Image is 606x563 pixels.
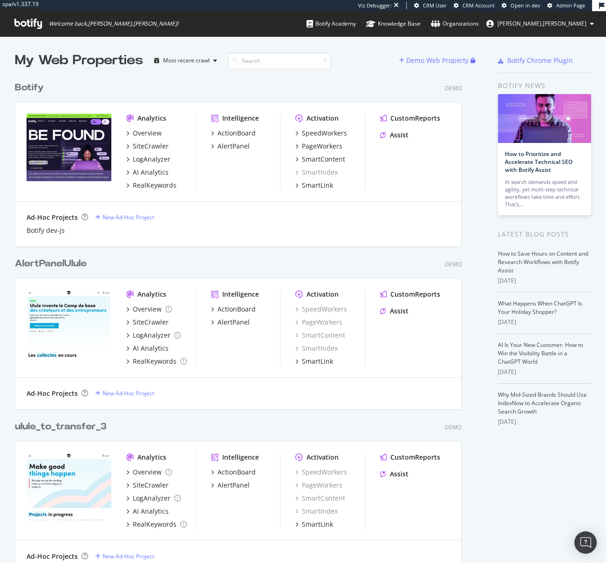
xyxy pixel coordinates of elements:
div: SmartContent [302,155,345,164]
div: Ad-Hoc Projects [27,389,78,398]
div: AlertPanel [218,318,250,327]
a: How to Prioritize and Accelerate Technical SEO with Botify Assist [505,150,572,174]
div: Most recent crawl [163,58,210,63]
a: Overview [126,129,162,138]
div: ulule_to_transfer_3 [15,420,107,434]
div: Overview [133,305,162,314]
input: Search [228,53,331,69]
div: CustomReports [390,114,440,123]
span: CRM User [423,2,447,9]
a: SmartContent [295,331,345,340]
div: Ad-Hoc Projects [27,552,78,561]
a: Why Mid-Sized Brands Should Use IndexNow to Accelerate Organic Search Growth [498,391,587,415]
div: Assist [390,130,409,140]
a: Admin Page [547,2,585,9]
div: SmartLink [302,520,333,529]
div: Intelligence [222,453,259,462]
a: Botify dev-js [27,226,65,235]
div: AI Analytics [133,507,169,516]
div: New Ad-Hoc Project [102,552,154,560]
div: Knowledge Base [366,19,421,28]
a: AI Analytics [126,168,169,177]
div: Analytics [137,453,166,462]
span: CRM Account [463,2,495,9]
a: New Ad-Hoc Project [95,389,154,397]
a: Botify [15,81,48,95]
div: SmartIndex [295,507,338,516]
a: Botify Academy [306,11,356,36]
div: Activation [306,453,339,462]
a: CustomReports [380,114,440,123]
a: SpeedWorkers [295,129,347,138]
div: Activation [306,114,339,123]
div: SmartIndex [295,168,338,177]
div: AI search demands speed and agility, yet multi-step technical workflows take time and effort. Tha... [505,178,584,208]
a: PageWorkers [295,481,342,490]
span: Welcome back, [PERSON_NAME].[PERSON_NAME] ! [49,20,178,27]
img: AlertPanelUlule [27,290,111,357]
div: RealKeywords [133,520,177,529]
div: LogAnalyzer [133,155,170,164]
a: RealKeywords [126,520,187,529]
div: Demo Web Property [406,56,469,65]
div: Intelligence [222,114,259,123]
a: Assist [380,469,409,479]
a: ActionBoard [211,468,256,477]
div: New Ad-Hoc Project [102,389,154,397]
a: AlertPanel [211,481,250,490]
div: Assist [390,469,409,479]
a: PageWorkers [295,142,342,151]
div: Intelligence [222,290,259,299]
a: Assist [380,130,409,140]
div: ActionBoard [218,129,256,138]
img: How to Prioritize and Accelerate Technical SEO with Botify Assist [498,94,591,143]
button: Demo Web Property [399,53,470,68]
a: PageWorkers [295,318,342,327]
div: AI Analytics [133,168,169,177]
div: AlertPanel [218,142,250,151]
div: [DATE] [498,318,591,326]
span: Admin Page [556,2,585,9]
a: SmartLink [295,181,333,190]
a: LogAnalyzer [126,331,181,340]
div: Botify Academy [306,19,356,28]
div: Analytics [137,114,166,123]
button: Most recent crawl [150,53,221,68]
div: SpeedWorkers [302,129,347,138]
div: SmartLink [302,357,333,366]
div: AI Analytics [133,344,169,353]
div: Analytics [137,290,166,299]
a: SiteCrawler [126,142,169,151]
div: Viz Debugger: [358,2,392,9]
a: AI Analytics [126,507,169,516]
div: Demo [445,84,462,92]
button: [PERSON_NAME].[PERSON_NAME] [479,16,601,31]
a: ulule_to_transfer_3 [15,420,110,434]
a: AlertPanelUlule [15,257,90,271]
div: Botify Chrome Plugin [507,56,573,65]
a: Overview [126,305,172,314]
a: Assist [380,306,409,316]
a: ActionBoard [211,305,256,314]
a: How to Save Hours on Content and Research Workflows with Botify Assist [498,250,588,274]
a: SmartContent [295,494,345,503]
div: AlertPanelUlule [15,257,87,271]
a: CRM Account [454,2,495,9]
a: LogAnalyzer [126,494,181,503]
div: My Web Properties [15,51,143,70]
div: Botify [15,81,44,95]
div: Assist [390,306,409,316]
div: Overview [133,129,162,138]
a: SiteCrawler [126,481,169,490]
a: Overview [126,468,172,477]
div: Latest Blog Posts [498,229,591,239]
a: AlertPanel [211,318,250,327]
div: [DATE] [498,368,591,376]
a: ActionBoard [211,129,256,138]
div: SiteCrawler [133,481,169,490]
a: LogAnalyzer [126,155,170,164]
div: Ad-Hoc Projects [27,213,78,222]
